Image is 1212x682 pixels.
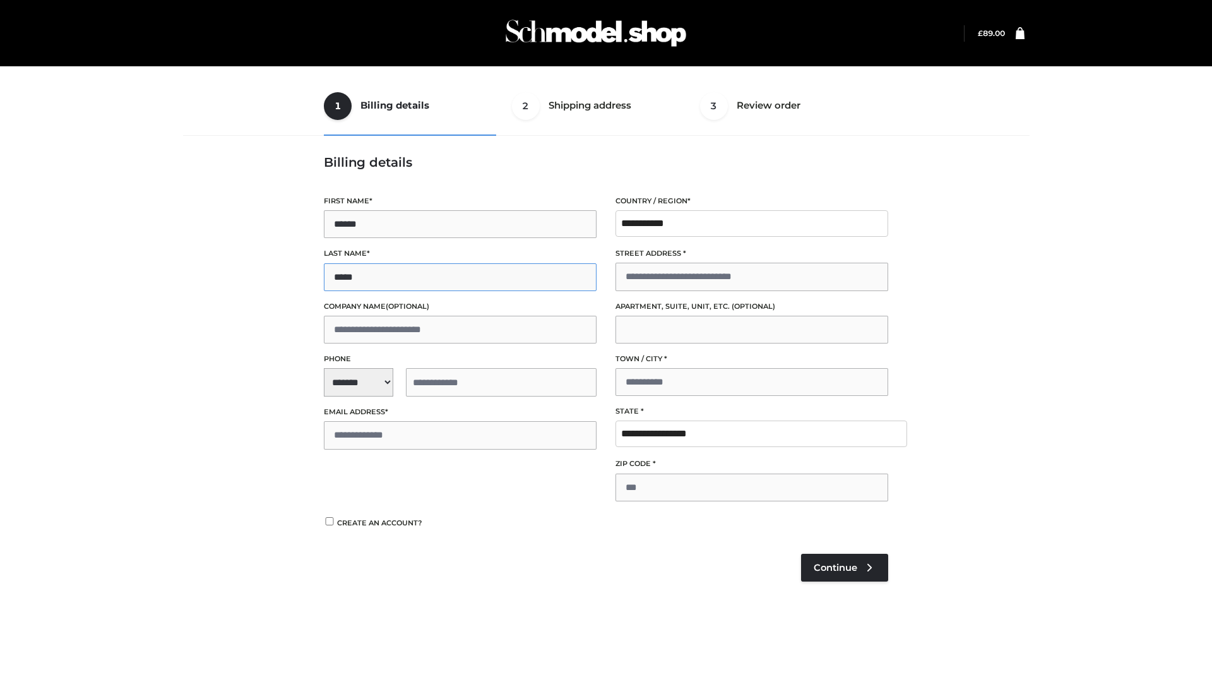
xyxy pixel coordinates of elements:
span: (optional) [732,302,775,311]
label: Town / City [615,353,888,365]
img: Schmodel Admin 964 [501,8,691,58]
label: Company name [324,301,597,313]
span: Continue [814,562,857,573]
label: Country / Region [615,195,888,207]
label: Apartment, suite, unit, etc. [615,301,888,313]
a: £89.00 [978,28,1005,38]
label: Street address [615,248,888,260]
span: (optional) [386,302,429,311]
label: ZIP Code [615,458,888,470]
a: Continue [801,554,888,582]
label: First name [324,195,597,207]
label: Email address [324,406,597,418]
h3: Billing details [324,155,888,170]
span: £ [978,28,983,38]
label: Phone [324,353,597,365]
bdi: 89.00 [978,28,1005,38]
span: Create an account? [337,518,422,527]
label: State [615,405,888,417]
label: Last name [324,248,597,260]
input: Create an account? [324,517,335,525]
